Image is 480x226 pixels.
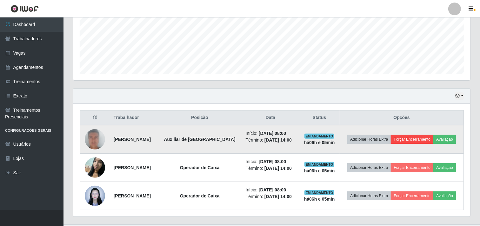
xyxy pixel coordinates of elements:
[304,134,335,139] span: EM ANDAMENTO
[110,110,158,125] th: Trabalhador
[180,193,220,198] strong: Operador de Caixa
[304,162,335,167] span: EM ANDAMENTO
[433,191,456,200] button: Avaliação
[259,131,286,136] time: [DATE] 08:00
[157,110,242,125] th: Posição
[304,190,335,195] span: EM ANDAMENTO
[299,110,340,125] th: Status
[246,137,295,143] li: Término:
[347,163,391,172] button: Adicionar Horas Extra
[264,166,292,171] time: [DATE] 14:00
[10,5,39,13] img: CoreUI Logo
[246,187,295,193] li: Início:
[259,159,286,164] time: [DATE] 08:00
[246,158,295,165] li: Início:
[347,135,391,144] button: Adicionar Horas Extra
[246,130,295,137] li: Início:
[164,137,236,142] strong: Auxiliar de [GEOGRAPHIC_DATA]
[304,140,335,145] strong: há 06 h e 05 min
[259,187,286,192] time: [DATE] 08:00
[304,168,335,173] strong: há 06 h e 05 min
[114,137,151,142] strong: [PERSON_NAME]
[180,165,220,170] strong: Operador de Caixa
[85,154,105,181] img: 1738432426405.jpeg
[391,191,433,200] button: Forçar Encerramento
[246,165,295,172] li: Término:
[433,135,456,144] button: Avaliação
[114,193,151,198] strong: [PERSON_NAME]
[85,182,105,209] img: 1742846870859.jpeg
[391,135,433,144] button: Forçar Encerramento
[114,165,151,170] strong: [PERSON_NAME]
[242,110,299,125] th: Data
[264,194,292,199] time: [DATE] 14:00
[433,163,456,172] button: Avaliação
[304,196,335,202] strong: há 06 h e 05 min
[246,193,295,200] li: Término:
[347,191,391,200] button: Adicionar Horas Extra
[391,163,433,172] button: Forçar Encerramento
[340,110,463,125] th: Opções
[85,118,105,160] img: 1748706192585.jpeg
[264,137,292,143] time: [DATE] 14:00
